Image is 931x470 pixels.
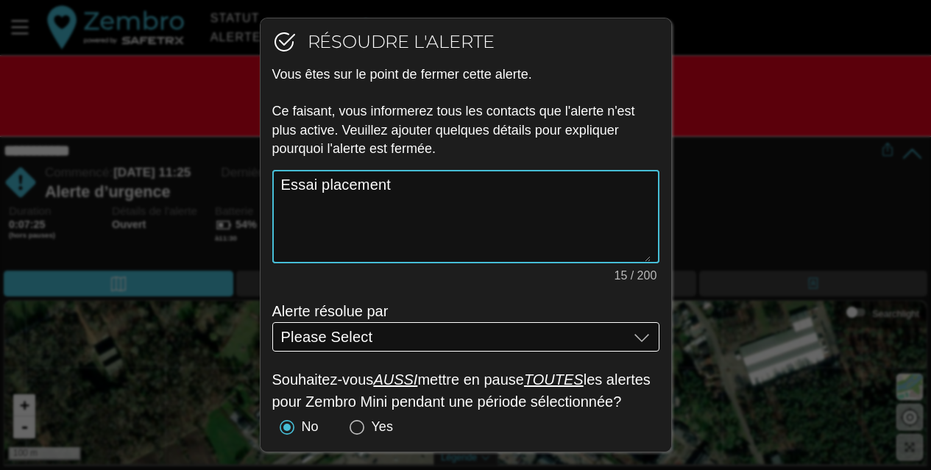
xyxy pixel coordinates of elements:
[308,30,495,53] span: Résoudre l'alerte
[302,419,319,435] div: No
[281,171,651,262] textarea: 15 / 200
[272,65,659,158] p: Vous êtes sur le point de fermer cette alerte. Ce faisant, vous informerez tous les contacts que ...
[272,413,319,442] div: No
[272,303,389,319] label: Alerte résolue par
[608,271,656,282] div: 15 / 200
[373,371,417,388] u: AUSSI
[524,371,584,388] u: TOUTES
[281,330,373,343] span: Please Select
[372,419,393,435] div: Yes
[272,371,651,410] label: Souhaitez-vous mettre en pause les alertes pour Zembro Mini pendant une période sélectionnée?
[342,413,393,442] div: Yes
